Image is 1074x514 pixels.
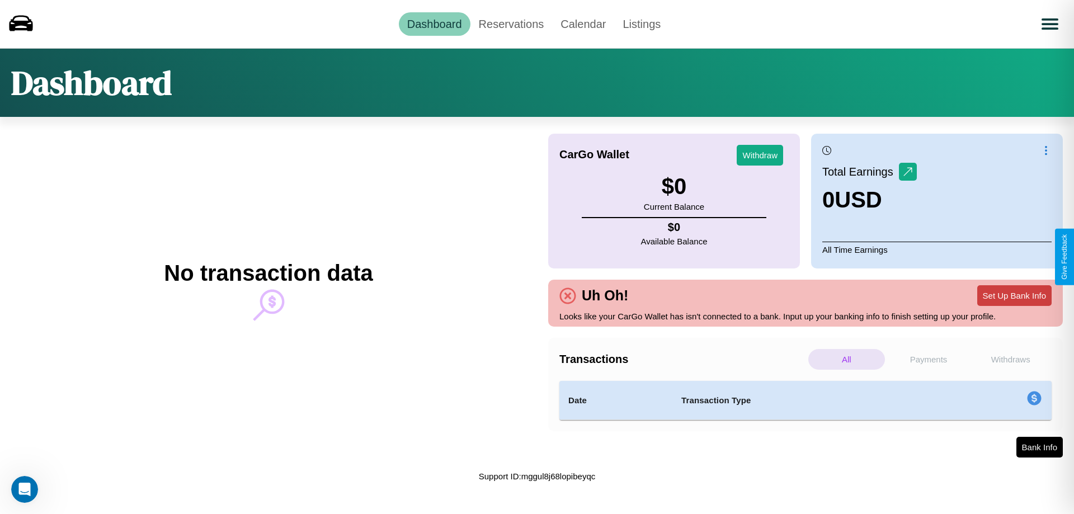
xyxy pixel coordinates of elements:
[644,199,704,214] p: Current Balance
[568,394,663,407] h4: Date
[737,145,783,166] button: Withdraw
[470,12,553,36] a: Reservations
[559,353,805,366] h4: Transactions
[1016,437,1063,458] button: Bank Info
[972,349,1049,370] p: Withdraws
[641,221,708,234] h4: $ 0
[641,234,708,249] p: Available Balance
[399,12,470,36] a: Dashboard
[559,309,1052,324] p: Looks like your CarGo Wallet has isn't connected to a bank. Input up your banking info to finish ...
[164,261,373,286] h2: No transaction data
[977,285,1052,306] button: Set Up Bank Info
[891,349,967,370] p: Payments
[576,287,634,304] h4: Uh Oh!
[822,187,917,213] h3: 0 USD
[552,12,614,36] a: Calendar
[614,12,669,36] a: Listings
[644,174,704,199] h3: $ 0
[11,60,172,106] h1: Dashboard
[479,469,595,484] p: Support ID: mggul8j68lopibeyqc
[808,349,885,370] p: All
[1061,234,1068,280] div: Give Feedback
[1034,8,1066,40] button: Open menu
[559,148,629,161] h4: CarGo Wallet
[822,242,1052,257] p: All Time Earnings
[11,476,38,503] iframe: Intercom live chat
[559,381,1052,420] table: simple table
[822,162,899,182] p: Total Earnings
[681,394,935,407] h4: Transaction Type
